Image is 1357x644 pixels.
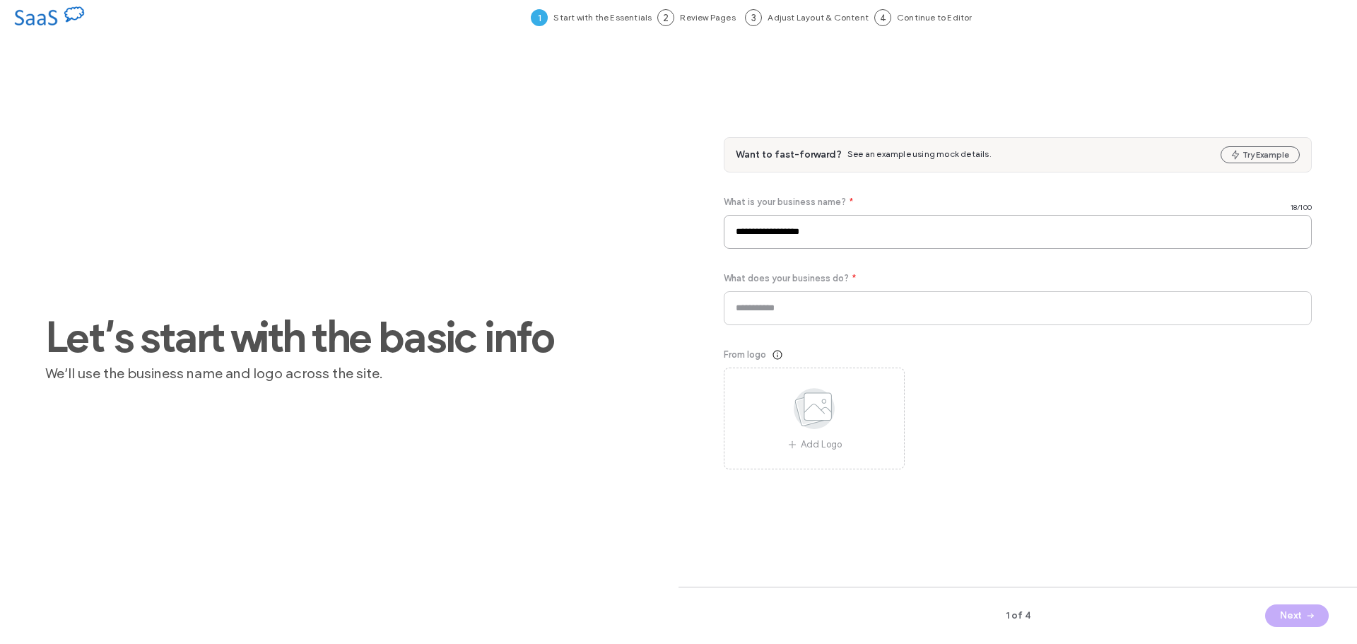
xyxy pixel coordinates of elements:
[531,9,548,26] div: 1
[724,271,849,286] span: What does your business do?
[874,9,891,26] div: 4
[724,348,766,362] span: From logo
[553,11,652,24] span: Start with the Essentials
[680,11,739,24] span: Review Pages
[847,148,992,159] span: See an example using mock details.
[801,438,842,452] span: Add Logo
[45,364,633,382] span: We’ll use the business name and logo across the site.
[45,316,633,358] span: Let’s start with the basic info
[657,9,674,26] div: 2
[768,11,869,24] span: Adjust Layout & Content
[724,195,846,209] span: What is your business name?
[32,10,61,23] span: Help
[924,609,1111,623] span: 1 of 4
[1221,146,1300,163] button: Try Example
[897,11,973,24] span: Continue to Editor
[745,9,762,26] div: 3
[736,148,842,162] span: Want to fast-forward?
[1291,202,1312,213] span: 18 / 100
